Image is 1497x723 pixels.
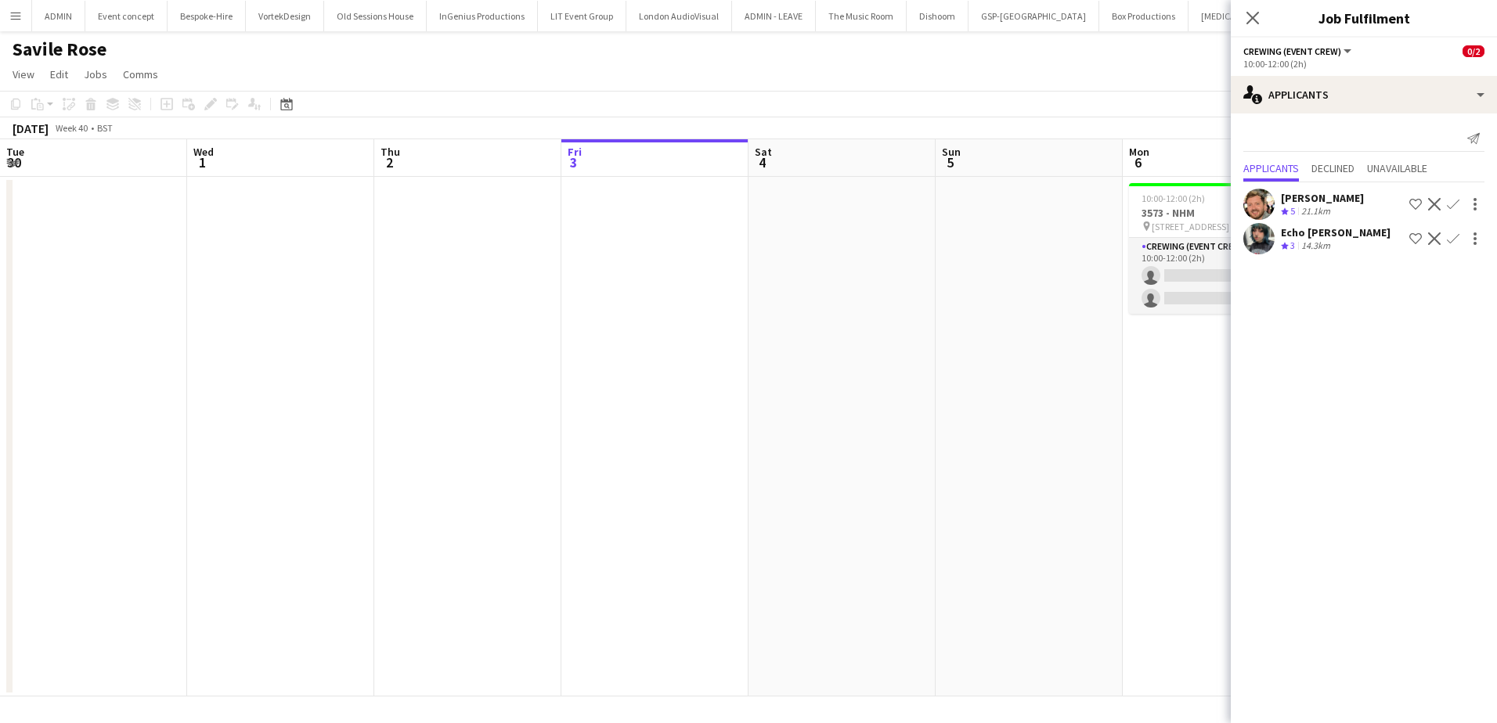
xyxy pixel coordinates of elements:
[6,64,41,85] a: View
[568,145,582,159] span: Fri
[32,1,85,31] button: ADMIN
[1298,205,1333,218] div: 21.1km
[1129,206,1304,220] h3: 3573 - NHM
[732,1,816,31] button: ADMIN - LEAVE
[97,122,113,134] div: BST
[942,145,961,159] span: Sun
[84,67,107,81] span: Jobs
[1290,239,1295,251] span: 3
[1099,1,1189,31] button: Box Productions
[538,1,626,31] button: LIT Event Group
[969,1,1099,31] button: GSP-[GEOGRAPHIC_DATA]
[1129,145,1149,159] span: Mon
[752,153,772,171] span: 4
[168,1,246,31] button: Bespoke-Hire
[117,64,164,85] a: Comms
[816,1,907,31] button: The Music Room
[907,1,969,31] button: Dishoom
[378,153,400,171] span: 2
[1243,163,1299,174] span: Applicants
[1463,45,1484,57] span: 0/2
[1127,153,1149,171] span: 6
[1189,1,1312,31] button: [MEDICAL_DATA] Design
[626,1,732,31] button: London AudioVisual
[191,153,214,171] span: 1
[427,1,538,31] button: InGenius Productions
[1231,76,1497,113] div: Applicants
[1281,225,1391,239] div: Echo [PERSON_NAME]
[1311,163,1355,174] span: Declined
[755,145,772,159] span: Sat
[123,67,158,81] span: Comms
[1367,163,1427,174] span: Unavailable
[1281,191,1364,205] div: [PERSON_NAME]
[565,153,582,171] span: 3
[1290,205,1295,217] span: 5
[381,145,400,159] span: Thu
[1243,58,1484,70] div: 10:00-12:00 (2h)
[13,67,34,81] span: View
[1231,8,1497,28] h3: Job Fulfilment
[4,153,24,171] span: 30
[246,1,324,31] button: VortekDesign
[1129,183,1304,314] app-job-card: 10:00-12:00 (2h)0/23573 - NHM [STREET_ADDRESS]1 RoleCrewing (Event Crew)7I2A0/210:00-12:00 (2h)
[44,64,74,85] a: Edit
[1152,221,1229,232] span: [STREET_ADDRESS]
[940,153,961,171] span: 5
[52,122,91,134] span: Week 40
[85,1,168,31] button: Event concept
[193,145,214,159] span: Wed
[1243,45,1341,57] span: Crewing (Event Crew)
[6,145,24,159] span: Tue
[324,1,427,31] button: Old Sessions House
[78,64,114,85] a: Jobs
[1142,192,1205,204] span: 10:00-12:00 (2h)
[1243,45,1354,57] button: Crewing (Event Crew)
[1298,239,1333,253] div: 14.3km
[50,67,68,81] span: Edit
[13,38,106,61] h1: Savile Rose
[13,120,49,136] div: [DATE]
[1129,238,1304,314] app-card-role: Crewing (Event Crew)7I2A0/210:00-12:00 (2h)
